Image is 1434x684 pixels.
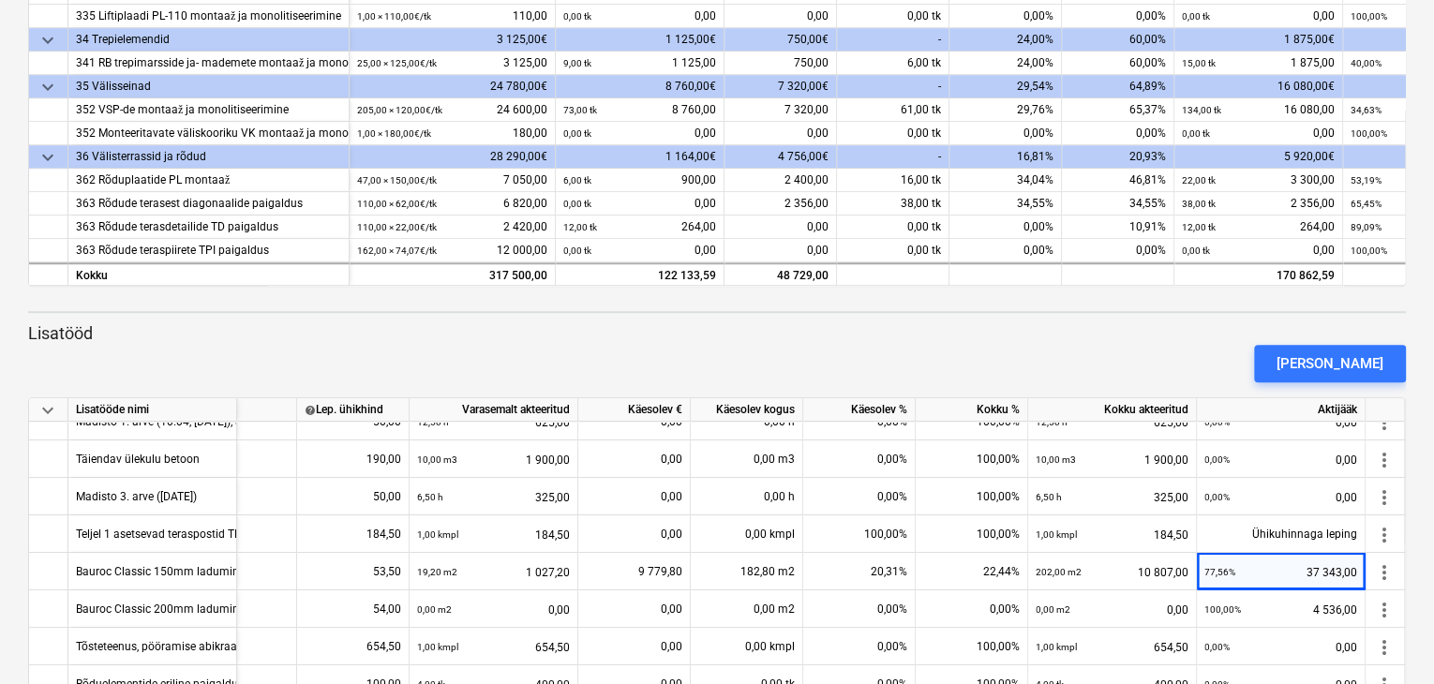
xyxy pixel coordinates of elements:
[1373,561,1396,584] span: more_vert
[76,192,341,216] div: 363 Rõdude terasest diagonaalide paigaldus
[76,122,341,145] div: 352 Monteeritavate väliskooriku VK montaaž ja monolitiseerimine
[417,440,570,479] div: 1 900,00
[691,590,803,628] div: 0,00 m2
[76,239,341,262] div: 363 Rõdude teraspiirete TPI paigaldus
[1182,175,1216,186] small: 22,00 tk
[1204,478,1357,516] div: 0,00
[586,440,682,478] div: 0,00
[1182,245,1210,256] small: 0,00 tk
[417,628,570,666] div: 654,50
[1204,440,1357,479] div: 0,00
[837,239,949,262] div: 0,00 tk
[837,52,949,75] div: 6,00 tk
[185,590,297,628] div: m2
[1204,553,1357,591] div: 37 343,00
[357,239,547,262] div: 12 000,00
[1351,199,1382,209] small: 65,45%
[1062,52,1174,75] div: 60,00%
[949,239,1062,262] div: 0,00%
[76,52,341,75] div: 341 RB trepimarsside ja- mademete montaaž ja monolitiseerimine
[563,245,591,256] small: 0,00 tk
[1351,128,1387,139] small: 100,00%
[563,11,591,22] small: 0,00 tk
[724,192,837,216] div: 2 356,00
[1182,239,1335,262] div: 0,00
[1277,351,1383,376] div: [PERSON_NAME]
[1204,454,1230,465] small: 0,00%
[724,52,837,75] div: 750,00
[1254,345,1406,382] button: [PERSON_NAME]
[837,5,949,28] div: 0,00 tk
[724,145,837,169] div: 4 756,00€
[417,590,570,629] div: 0,00
[949,28,1062,52] div: 24,00%
[916,515,1028,553] div: 100,00%
[586,403,682,440] div: 0,00
[563,216,716,239] div: 264,00
[37,29,59,52] span: keyboard_arrow_down
[76,28,341,52] div: 34 Trepielemendid
[1036,478,1188,516] div: 325,00
[1182,105,1221,115] small: 134,00 tk
[410,398,578,422] div: Varasemalt akteeritud
[803,515,916,553] div: 100,00%
[1373,486,1396,509] span: more_vert
[37,146,59,169] span: keyboard_arrow_down
[28,322,1406,345] p: Lisatööd
[1373,599,1396,621] span: more_vert
[1062,192,1174,216] div: 34,55%
[1036,604,1070,615] small: 0,00 m2
[1182,11,1210,22] small: 0,00 tk
[916,590,1028,628] div: 0,00%
[76,169,341,192] div: 362 Rõduplaatide PL montaaž
[305,403,401,440] div: 50,00
[1373,449,1396,471] span: more_vert
[563,105,597,115] small: 73,00 tk
[1036,628,1188,666] div: 654,50
[37,399,59,422] span: keyboard_arrow_down
[76,98,341,122] div: 352 VSP-de montaaž ja monolitiseerimine
[185,398,297,422] div: Lep. ühik
[691,403,803,440] div: 0,00 h
[185,553,297,590] div: m2
[724,98,837,122] div: 7 320,00
[185,440,297,478] div: m3
[1174,75,1343,98] div: 16 080,00€
[357,98,547,122] div: 24 600,00
[357,52,547,75] div: 3 125,00
[949,216,1062,239] div: 0,00%
[1373,411,1396,434] span: more_vert
[185,403,297,440] div: h
[563,98,716,122] div: 8 760,00
[76,75,341,98] div: 35 Välisseinad
[586,515,682,553] div: 0,00
[1174,262,1343,286] div: 170 862,59
[357,105,442,115] small: 205,00 × 120,00€ / tk
[417,417,449,427] small: 12,50 h
[76,628,406,664] div: Tõsteteenus, pööramise abikraana ilma pöördplokita
[1036,440,1188,479] div: 1 900,00
[1036,642,1077,652] small: 1,00 kmpl
[1062,216,1174,239] div: 10,91%
[916,553,1028,590] div: 22,44%
[76,590,245,627] div: Bauroc Classic 200mm ladumine
[417,492,443,502] small: 6,50 h
[803,590,916,628] div: 0,00%
[1036,454,1076,465] small: 10,00 m3
[357,264,547,288] div: 317 500,00
[563,199,591,209] small: 0,00 tk
[837,122,949,145] div: 0,00 tk
[1062,145,1174,169] div: 20,93%
[357,199,437,209] small: 110,00 × 62,00€ / tk
[724,122,837,145] div: 0,00
[803,440,916,478] div: 0,00%
[305,440,401,478] div: 190,00
[724,216,837,239] div: 0,00
[417,529,458,540] small: 1,00 kmpl
[691,553,803,590] div: 182,80 m2
[1182,128,1210,139] small: 0,00 tk
[417,454,457,465] small: 10,00 m3
[586,553,682,590] div: 9 779,80
[691,478,803,515] div: 0,00 h
[357,5,547,28] div: 110,00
